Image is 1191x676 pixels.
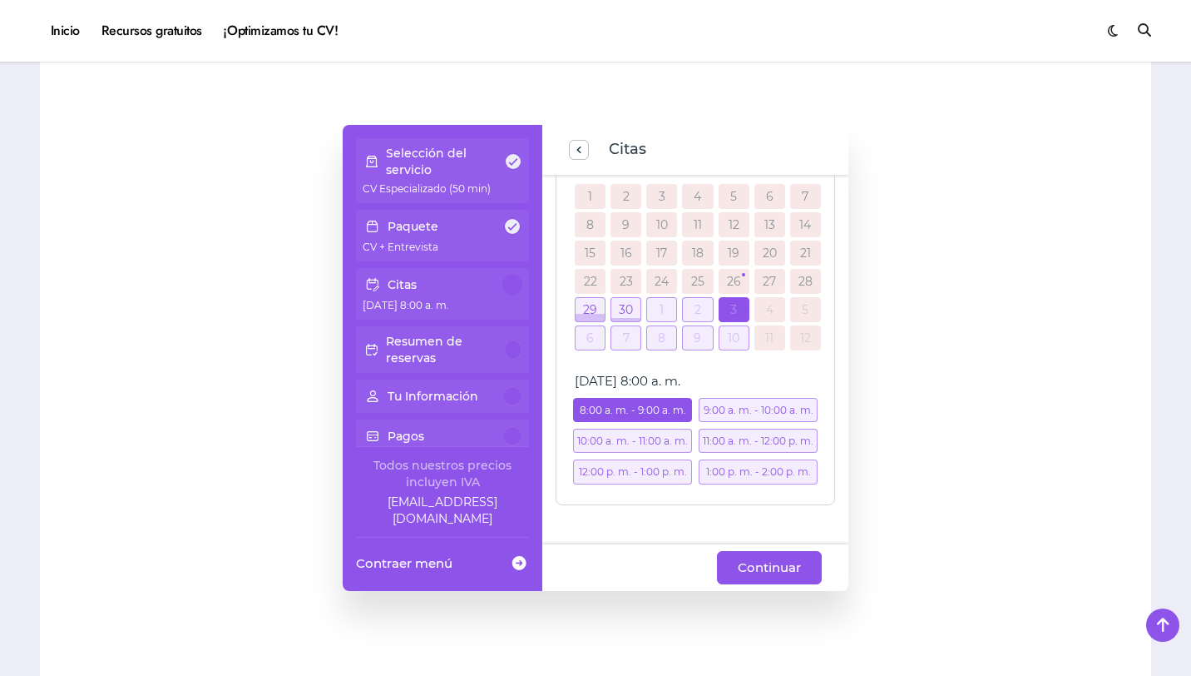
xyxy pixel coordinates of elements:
[40,8,91,53] a: Inicio
[727,276,741,287] a: 26 de septiembre de 2025
[363,299,449,311] span: [DATE] 8:00 a. m.
[699,398,818,422] div: 9:00 a. m. - 10:00 a. m.
[677,322,713,350] td: 9 de octubre de 2025
[573,429,692,453] div: 10:00 a. m. - 11:00 a. m.
[641,237,677,266] td: 17 de septiembre de 2025
[729,219,739,231] a: 12 de septiembre de 2025
[584,276,597,287] a: 22 de septiembre de 2025
[386,145,504,178] p: Selección del servicio
[605,266,641,294] td: 23 de septiembre de 2025
[717,551,822,584] button: Continuar
[749,181,785,209] td: 6 de septiembre de 2025
[714,181,749,209] td: 5 de septiembre de 2025
[356,554,452,572] span: Contraer menú
[570,294,605,322] td: 29 de septiembre de 2025
[659,191,665,202] a: 3 de septiembre de 2025
[641,266,677,294] td: 24 de septiembre de 2025
[802,304,808,316] a: 5 de octubre de 2025
[699,429,818,453] div: 11:00 a. m. - 12:00 p. m.
[363,182,491,195] span: CV Especializado (50 min)
[91,8,213,53] a: Recursos gratuitos
[570,371,821,391] div: [DATE] 8:00 a. m.
[785,237,821,266] td: 21 de septiembre de 2025
[641,209,677,237] td: 10 de septiembre de 2025
[585,247,595,259] a: 15 de septiembre de 2025
[677,294,713,322] td: 2 de octubre de 2025
[749,322,785,350] td: 11 de octubre de 2025
[800,332,811,344] a: 12 de octubre de 2025
[694,191,701,202] a: 4 de septiembre de 2025
[570,237,605,266] td: 15 de septiembre de 2025
[656,219,668,231] a: 10 de septiembre de 2025
[569,140,589,160] button: previous step
[605,237,641,266] td: 16 de septiembre de 2025
[714,322,749,350] td: 10 de octubre de 2025
[570,209,605,237] td: 8 de septiembre de 2025
[570,181,605,209] td: 1 de septiembre de 2025
[356,494,529,527] a: Company email: ayuda@elhadadelasvacantes.com
[641,294,677,322] td: 1 de octubre de 2025
[588,191,592,202] a: 1 de septiembre de 2025
[609,138,646,162] span: Citas
[714,209,749,237] td: 12 de septiembre de 2025
[605,209,641,237] td: 9 de septiembre de 2025
[622,219,630,231] a: 9 de septiembre de 2025
[766,304,773,316] a: 4 de octubre de 2025
[692,247,704,259] a: 18 de septiembre de 2025
[714,294,749,322] td: 3 de octubre de 2025
[605,294,641,322] td: 30 de septiembre de 2025
[388,218,438,235] p: Paquete
[785,294,821,322] td: 5 de octubre de 2025
[798,276,813,287] a: 28 de septiembre de 2025
[388,276,417,293] p: Citas
[764,219,775,231] a: 13 de septiembre de 2025
[785,181,821,209] td: 7 de septiembre de 2025
[766,191,773,202] a: 6 de septiembre de 2025
[785,322,821,350] td: 12 de octubre de 2025
[573,460,692,484] div: 12:00 p. m. - 1:00 p. m.
[605,322,641,350] td: 7 de octubre de 2025
[749,294,785,322] td: 4 de octubre de 2025
[620,247,632,259] a: 16 de septiembre de 2025
[691,276,704,287] a: 25 de septiembre de 2025
[699,460,818,484] div: 1:00 p. m. - 2:00 p. m.
[570,322,605,350] td: 6 de octubre de 2025
[765,332,773,344] a: 11 de octubre de 2025
[714,266,749,294] td: 26 de septiembre de 2025
[800,247,811,259] a: 21 de septiembre de 2025
[785,266,821,294] td: 28 de septiembre de 2025
[714,237,749,266] td: 19 de septiembre de 2025
[763,276,776,287] a: 27 de septiembre de 2025
[799,219,811,231] a: 14 de septiembre de 2025
[749,209,785,237] td: 13 de septiembre de 2025
[677,181,713,209] td: 4 de septiembre de 2025
[213,8,348,53] a: ¡Optimizamos tu CV!
[763,247,777,259] a: 20 de septiembre de 2025
[785,209,821,237] td: 14 de septiembre de 2025
[573,398,692,422] div: 8:00 a. m. - 9:00 a. m.
[620,276,633,287] a: 23 de septiembre de 2025
[677,209,713,237] td: 11 de septiembre de 2025
[728,247,739,259] a: 19 de septiembre de 2025
[570,266,605,294] td: 22 de septiembre de 2025
[738,558,801,578] span: Continuar
[356,457,529,490] div: Todos nuestros precios incluyen IVA
[388,428,424,445] p: Pagos
[656,247,667,259] a: 17 de septiembre de 2025
[388,388,478,405] p: Tu Información
[586,219,594,231] a: 8 de septiembre de 2025
[694,219,702,231] a: 11 de septiembre de 2025
[641,181,677,209] td: 3 de septiembre de 2025
[749,266,785,294] td: 27 de septiembre de 2025
[386,333,504,366] p: Resumen de reservas
[677,266,713,294] td: 25 de septiembre de 2025
[363,241,438,253] span: CV + Entrevista
[677,237,713,266] td: 18 de septiembre de 2025
[623,191,630,202] a: 2 de septiembre de 2025
[605,181,641,209] td: 2 de septiembre de 2025
[655,276,669,287] a: 24 de septiembre de 2025
[802,191,808,202] a: 7 de septiembre de 2025
[641,322,677,350] td: 8 de octubre de 2025
[730,191,737,202] a: 5 de septiembre de 2025
[749,237,785,266] td: 20 de septiembre de 2025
